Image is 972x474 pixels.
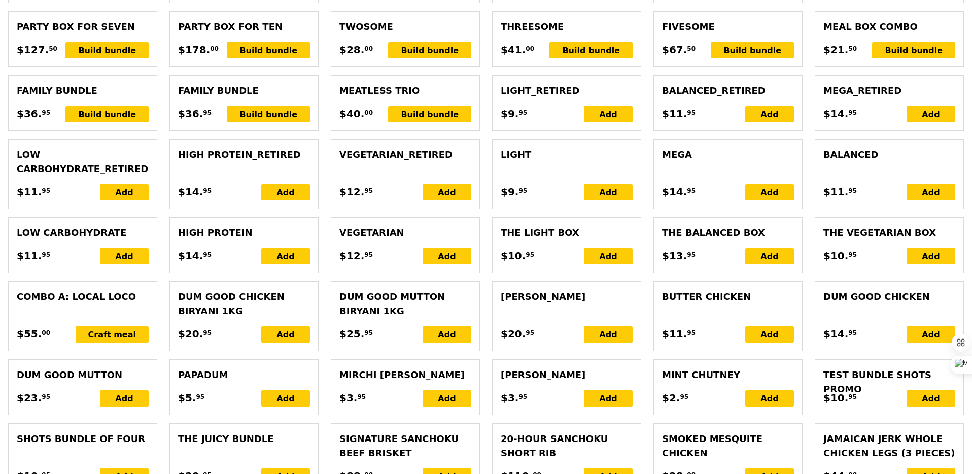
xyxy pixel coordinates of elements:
[65,106,149,122] div: Build bundle
[17,368,149,382] div: Dum Good Mutton
[526,251,534,259] span: 95
[261,390,310,407] div: Add
[823,368,955,396] div: TEST BUNDLE SHOTS PROMO
[501,106,518,121] span: $9.
[17,20,149,34] div: Party Box for Seven
[65,42,149,58] div: Build bundle
[662,106,687,121] span: $11.
[662,290,794,304] div: Butter Chicken
[76,326,149,343] div: Craft meal
[848,109,857,117] span: 95
[388,106,471,122] div: Build bundle
[178,20,310,34] div: Party Box for Ten
[823,248,848,263] span: $10.
[42,393,50,401] span: 95
[42,187,50,195] span: 95
[423,390,471,407] div: Add
[501,42,526,57] span: $41.
[501,368,633,382] div: [PERSON_NAME]
[584,184,633,200] div: Add
[17,84,149,98] div: Family Bundle
[687,109,696,117] span: 95
[178,42,210,57] span: $178.
[178,368,310,382] div: Papadum
[823,290,955,304] div: Dum Good Chicken
[823,20,955,34] div: Meal Box Combo
[526,329,534,337] span: 95
[662,42,687,57] span: $67.
[662,148,794,162] div: Mega
[907,106,955,122] div: Add
[17,106,42,121] span: $36.
[388,42,471,58] div: Build bundle
[501,290,633,304] div: [PERSON_NAME]
[823,148,955,162] div: Balanced
[745,326,794,343] div: Add
[339,290,471,318] div: Dum Good Mutton Biryani 1kg
[584,326,633,343] div: Add
[848,187,857,195] span: 95
[17,326,42,342] span: $55.
[745,184,794,200] div: Add
[49,45,57,53] span: 50
[339,20,471,34] div: Twosome
[42,109,50,117] span: 95
[178,184,203,199] span: $14.
[17,42,49,57] span: $127.
[823,184,848,199] span: $11.
[178,248,203,263] span: $14.
[423,248,471,264] div: Add
[178,326,203,342] span: $20.
[364,45,373,53] span: 00
[339,148,471,162] div: Vegetarian_RETIRED
[518,109,527,117] span: 95
[823,226,955,240] div: The Vegetarian Box
[711,42,794,58] div: Build bundle
[339,432,471,460] div: Signature Sanchoku Beef Brisket
[501,20,633,34] div: Threesome
[339,42,364,57] span: $28.
[100,390,149,407] div: Add
[42,251,50,259] span: 95
[662,432,794,460] div: Smoked Mesquite Chicken
[823,42,848,57] span: $21.
[261,326,310,343] div: Add
[584,248,633,264] div: Add
[687,251,696,259] span: 95
[203,187,212,195] span: 95
[662,20,794,34] div: Fivesome
[364,187,373,195] span: 95
[501,184,518,199] span: $9.
[662,368,794,382] div: Mint Chutney
[178,432,310,446] div: The Juicy Bundle
[339,184,364,199] span: $12.
[357,393,366,401] span: 95
[100,248,149,264] div: Add
[203,109,212,117] span: 95
[662,248,687,263] span: $13.
[339,368,471,382] div: Mirchi [PERSON_NAME]
[907,184,955,200] div: Add
[501,326,526,342] span: $20.
[823,390,848,405] span: $10.
[178,148,310,162] div: High Protein_RETIRED
[823,326,848,342] span: $14.
[178,290,310,318] div: Dum Good Chicken Biryani 1kg
[423,326,471,343] div: Add
[203,329,212,337] span: 95
[17,290,149,304] div: Combo A: Local Loco
[17,432,149,446] div: Shots Bundle of Four
[339,106,364,121] span: $40.
[178,390,196,405] span: $5.
[17,248,42,263] span: $11.
[848,329,857,337] span: 95
[501,148,633,162] div: Light
[745,248,794,264] div: Add
[662,226,794,240] div: The Balanced Box
[339,226,471,240] div: Vegetarian
[196,393,204,401] span: 95
[662,184,687,199] span: $14.
[203,251,212,259] span: 95
[210,45,219,53] span: 00
[227,106,310,122] div: Build bundle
